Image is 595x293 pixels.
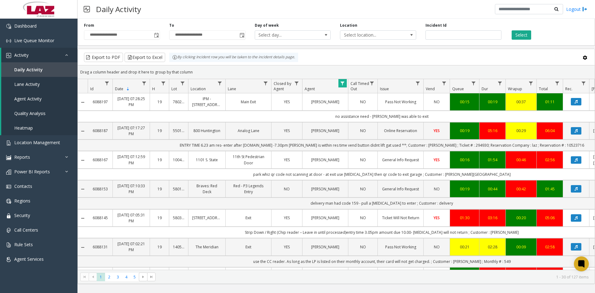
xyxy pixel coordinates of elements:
img: pageIcon [84,2,90,17]
span: Page 5 [130,273,139,281]
a: YES [275,215,298,221]
span: YES [284,128,290,133]
img: 'icon' [6,184,11,189]
a: 6088167 [91,157,109,163]
span: Go to the last page [149,274,154,279]
span: Rule Sets [14,242,33,247]
a: 19 [154,157,165,163]
div: 02:28 [483,244,502,250]
span: Location [191,86,206,91]
span: Go to the last page [147,273,156,281]
div: Drag a column header and drop it here to group by that column [78,67,595,78]
a: The Meridian [192,244,222,250]
a: YES [427,215,446,221]
label: Location [340,23,357,28]
span: YES [284,215,290,220]
a: Vend Filter Menu [440,79,448,87]
a: Collapse Details [78,216,88,221]
span: Call Centers [14,227,38,233]
a: 19 [154,186,165,192]
a: Dur Filter Menu [496,79,504,87]
span: Agent [305,86,315,91]
span: Dashboard [14,23,37,29]
span: Rec. [565,86,572,91]
a: 19 [154,99,165,105]
a: 00:46 [509,157,533,163]
a: [DATE] 07:05:31 PM [117,212,146,224]
a: [PERSON_NAME] [306,99,344,105]
span: Issue [380,86,389,91]
a: YES [427,157,446,163]
div: 00:16 [454,157,475,163]
a: Collapse Details [78,245,88,250]
a: 780268 [173,99,184,105]
a: [DATE] 07:12:59 PM [117,154,146,166]
img: 'icon' [6,242,11,247]
a: 00:20 [509,215,533,221]
img: 'icon' [6,228,11,233]
div: Data table [78,79,595,270]
img: infoIcon.svg [172,55,177,60]
span: NO [434,244,440,250]
kendo-pager-info: 1 - 30 of 127 items [159,274,588,280]
a: Red - P3 Legends Entry [229,183,267,195]
a: 1101 S. State [192,157,222,163]
div: 00:19 [454,186,475,192]
a: 19 [154,244,165,250]
a: 01:45 [540,186,559,192]
span: YES [284,244,290,250]
div: 03:16 [483,215,502,221]
a: 140577 [173,244,184,250]
span: Vend [426,86,435,91]
a: 02:58 [540,244,559,250]
a: Lot Filter Menu [178,79,187,87]
a: H Filter Menu [159,79,168,87]
span: Page 2 [105,273,113,281]
a: Pass Not Working [381,99,420,105]
a: 800 Huntington [192,128,222,134]
a: [DATE] 07:17:27 PM [117,125,146,137]
a: NO [427,99,446,105]
a: 05:06 [540,215,559,221]
a: General Info Request [381,186,420,192]
span: Dur [482,86,488,91]
a: Heatmap [1,121,77,135]
a: YES [275,157,298,163]
span: YES [434,128,440,133]
a: 00:21 [454,244,475,250]
div: 00:37 [509,99,533,105]
span: NO [284,186,290,192]
a: Collapse Details [78,100,88,105]
label: To [169,23,174,28]
a: Exit [229,215,267,221]
a: Agent Filter Menu [338,79,347,87]
a: 00:42 [509,186,533,192]
span: Security [14,212,30,218]
a: Activity [1,48,77,62]
span: Daily Activity [14,67,43,73]
a: Main Exit [229,99,267,105]
h3: Daily Activity [93,2,144,17]
span: Agent Activity [14,96,42,102]
div: 00:19 [454,128,475,134]
a: NO [352,215,374,221]
span: Id [90,86,94,91]
a: Daily Activity [1,62,77,77]
a: 06:04 [540,128,559,134]
span: YES [284,99,290,104]
a: Lane Filter Menu [262,79,270,87]
a: Analog Lane [229,128,267,134]
a: [PERSON_NAME] [306,157,344,163]
span: YES [434,157,440,162]
a: 6088153 [91,186,109,192]
a: General Info Request [381,157,420,163]
span: Agent Services [14,256,44,262]
a: Date Filter Menu [140,79,148,87]
a: NO [427,244,446,250]
a: YES [427,128,446,134]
